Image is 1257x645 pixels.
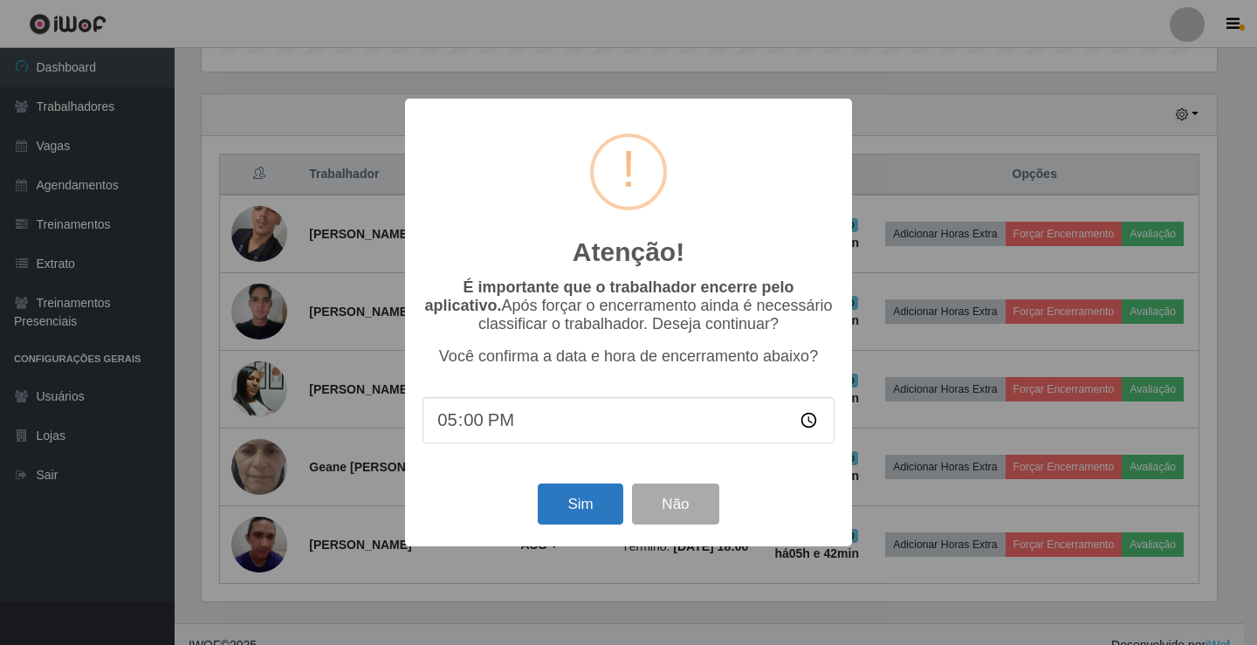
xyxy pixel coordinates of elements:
button: Sim [538,484,622,525]
b: É importante que o trabalhador encerre pelo aplicativo. [424,278,793,314]
p: Após forçar o encerramento ainda é necessário classificar o trabalhador. Deseja continuar? [422,278,835,333]
button: Não [632,484,718,525]
h2: Atenção! [573,237,684,268]
p: Você confirma a data e hora de encerramento abaixo? [422,347,835,366]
